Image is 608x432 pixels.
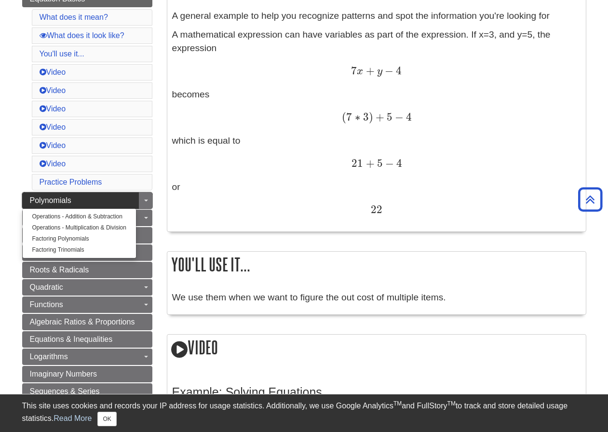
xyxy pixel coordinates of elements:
[172,9,581,23] p: A general example to help you recognize patterns and spot the information you're looking for
[22,349,152,365] a: Logarithms
[23,233,136,244] a: Factoring Polynomials
[30,300,63,309] span: Functions
[361,110,369,123] span: 3
[22,192,152,209] a: Polynomials
[352,110,360,123] span: ∗
[373,110,384,123] span: +
[447,400,456,407] sup: TM
[22,400,586,426] div: This site uses cookies and records your IP address for usage statistics. Additionally, we use Goo...
[40,105,66,113] a: Video
[357,66,363,77] span: x
[22,262,152,278] a: Roots & Radicals
[167,252,586,277] h2: You'll use it...
[22,366,152,382] a: Imaginary Numbers
[172,291,581,305] p: We use them when we want to figure the out cost of multiple items.
[30,352,68,361] span: Logarithms
[30,266,89,274] span: Roots & Radicals
[342,110,346,123] span: (
[54,414,92,422] a: Read More
[40,31,124,40] a: What does it look like?
[23,244,136,256] a: Factoring Trinomials
[172,385,581,399] h3: Example: Solving Equations
[375,66,382,77] span: y
[30,387,100,395] span: Sequences & Series
[40,141,66,149] a: Video
[22,279,152,296] a: Quadratic
[575,193,606,206] a: Back to Top
[40,68,66,76] a: Video
[346,110,352,123] span: 7
[97,412,116,426] button: Close
[22,383,152,400] a: Sequences & Series
[167,335,586,362] h2: Video
[40,123,66,131] a: Video
[363,157,374,170] span: +
[363,64,374,77] span: +
[393,400,402,407] sup: TM
[40,86,66,94] a: Video
[404,110,412,123] span: 4
[172,9,581,227] div: A mathematical expression can have variables as part of the expression. If x=3, and y=5, the expr...
[23,211,136,222] a: Operations - Addition & Subtraction
[30,335,113,343] span: Equations & Inequalities
[22,297,152,313] a: Functions
[351,64,357,77] span: 7
[23,222,136,233] a: Operations - Multiplication & Division
[30,370,97,378] span: Imaginary Numbers
[371,203,382,216] span: 22
[40,160,66,168] a: Video
[30,318,135,326] span: Algebraic Ratios & Proportions
[394,157,402,170] span: 4
[22,331,152,348] a: Equations & Inequalities
[383,157,394,170] span: −
[393,64,402,77] span: 4
[375,157,383,170] span: 5
[369,110,373,123] span: )
[384,110,392,123] span: 5
[22,314,152,330] a: Algebraic Ratios & Proportions
[351,157,363,170] span: 21
[30,196,71,204] span: Polynomials
[40,13,108,21] a: What does it mean?
[392,110,404,123] span: −
[382,64,393,77] span: −
[30,283,63,291] span: Quadratic
[40,178,102,186] a: Practice Problems
[40,50,84,58] a: You'll use it...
